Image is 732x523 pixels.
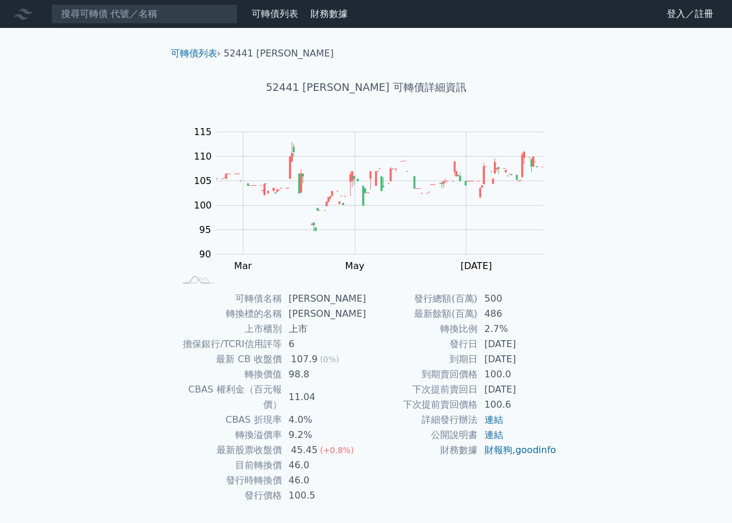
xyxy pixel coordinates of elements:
[175,337,282,352] td: 擔保銀行/TCRI信用評等
[175,443,282,458] td: 最新股票收盤價
[478,306,557,321] td: 486
[175,427,282,443] td: 轉換溢價率
[175,352,282,367] td: 最新 CB 收盤價
[366,443,478,458] td: 財務數據
[282,382,366,412] td: 11.04
[478,443,557,458] td: ,
[282,367,366,382] td: 98.8
[485,414,503,425] a: 連結
[366,306,478,321] td: 最新餘額(百萬)
[199,249,211,260] tspan: 90
[199,224,211,235] tspan: 95
[252,8,298,19] a: 可轉債列表
[366,321,478,337] td: 轉換比例
[461,260,492,271] tspan: [DATE]
[345,260,365,271] tspan: May
[478,337,557,352] td: [DATE]
[171,48,217,59] a: 可轉債列表
[478,367,557,382] td: 100.0
[478,397,557,412] td: 100.6
[289,443,320,458] div: 45.45
[175,458,282,473] td: 目前轉換價
[175,367,282,382] td: 轉換價值
[366,291,478,306] td: 發行總額(百萬)
[478,291,557,306] td: 500
[282,321,366,337] td: 上市
[282,427,366,443] td: 9.2%
[366,397,478,412] td: 下次提前賣回價格
[175,291,282,306] td: 可轉債名稱
[478,352,557,367] td: [DATE]
[175,412,282,427] td: CBAS 折現率
[282,488,366,503] td: 100.5
[175,473,282,488] td: 發行時轉換價
[194,200,212,211] tspan: 100
[234,260,252,271] tspan: Mar
[366,337,478,352] td: 發行日
[282,306,366,321] td: [PERSON_NAME]
[366,367,478,382] td: 到期賣回價格
[175,321,282,337] td: 上市櫃別
[161,79,571,96] h1: 52441 [PERSON_NAME] 可轉債詳細資訊
[194,126,212,137] tspan: 115
[171,47,221,61] li: ›
[175,306,282,321] td: 轉換標的名稱
[282,458,366,473] td: 46.0
[657,5,723,23] a: 登入／註冊
[310,8,348,19] a: 財務數據
[320,355,339,364] span: (0%)
[478,321,557,337] td: 2.7%
[175,382,282,412] td: CBAS 權利金（百元報價）
[282,291,366,306] td: [PERSON_NAME]
[478,382,557,397] td: [DATE]
[51,4,238,24] input: 搜尋可轉債 代號／名稱
[366,352,478,367] td: 到期日
[320,446,353,455] span: (+0.8%)
[366,427,478,443] td: 公開說明書
[175,488,282,503] td: 發行價格
[485,444,512,455] a: 財報狗
[188,126,561,271] g: Chart
[282,337,366,352] td: 6
[366,412,478,427] td: 詳細發行辦法
[282,473,366,488] td: 46.0
[282,412,366,427] td: 4.0%
[485,429,503,440] a: 連結
[289,352,320,367] div: 107.9
[366,382,478,397] td: 下次提前賣回日
[194,175,212,186] tspan: 105
[194,151,212,162] tspan: 110
[515,444,556,455] a: goodinfo
[224,47,334,61] li: 52441 [PERSON_NAME]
